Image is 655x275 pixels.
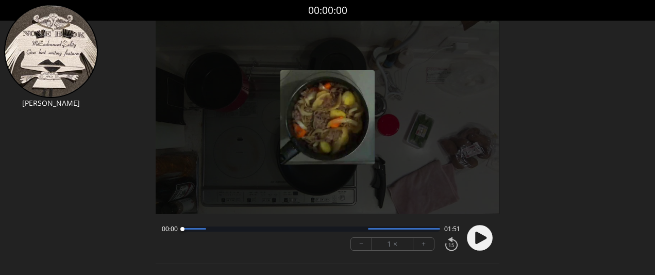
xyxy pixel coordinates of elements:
span: 00:00 [162,225,178,233]
font: + [422,238,426,250]
font: [PERSON_NAME] [22,98,80,108]
span: 01:51 [444,225,460,233]
font: − [359,238,363,250]
img: 留迎 [4,4,98,98]
img: ポスター画像 [280,70,375,165]
button: + [413,238,434,250]
font: 00:00:00 [308,3,347,17]
font: 1 × [387,238,397,250]
button: − [351,238,372,250]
